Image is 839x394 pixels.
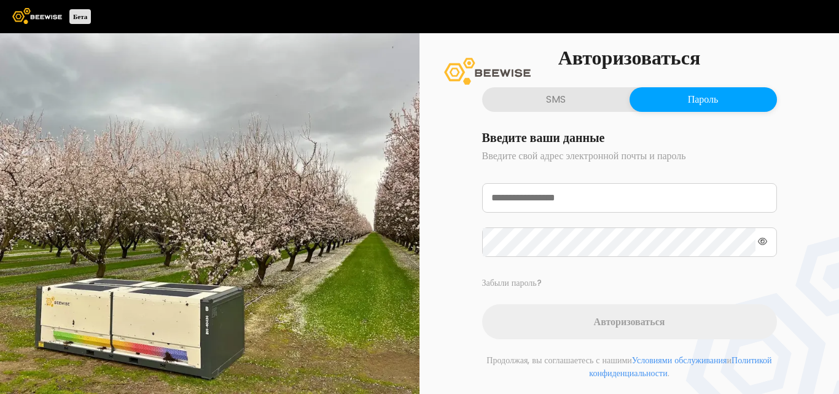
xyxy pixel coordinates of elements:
font: Авторизоваться [558,44,701,71]
button: Пароль [630,87,777,112]
font: Продолжая, вы соглашаетесь с нашими [486,354,631,366]
a: Условиями обслуживания [632,354,727,366]
font: SMS [546,92,566,106]
font: Введите ваши данные [482,129,605,146]
button: Авторизоваться [482,304,777,339]
font: Бета [73,12,87,22]
button: Забыли пароль? [482,277,542,290]
a: Политикой конфиденциальности [589,354,771,379]
font: Введите свой адрес электронной почты и пароль [482,149,686,163]
font: Пароль [688,92,719,106]
font: . [668,367,669,379]
img: Логотип Beewise [12,8,62,24]
button: SMS [482,87,630,112]
font: и [727,354,732,366]
font: Авторизоваться [594,315,665,329]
